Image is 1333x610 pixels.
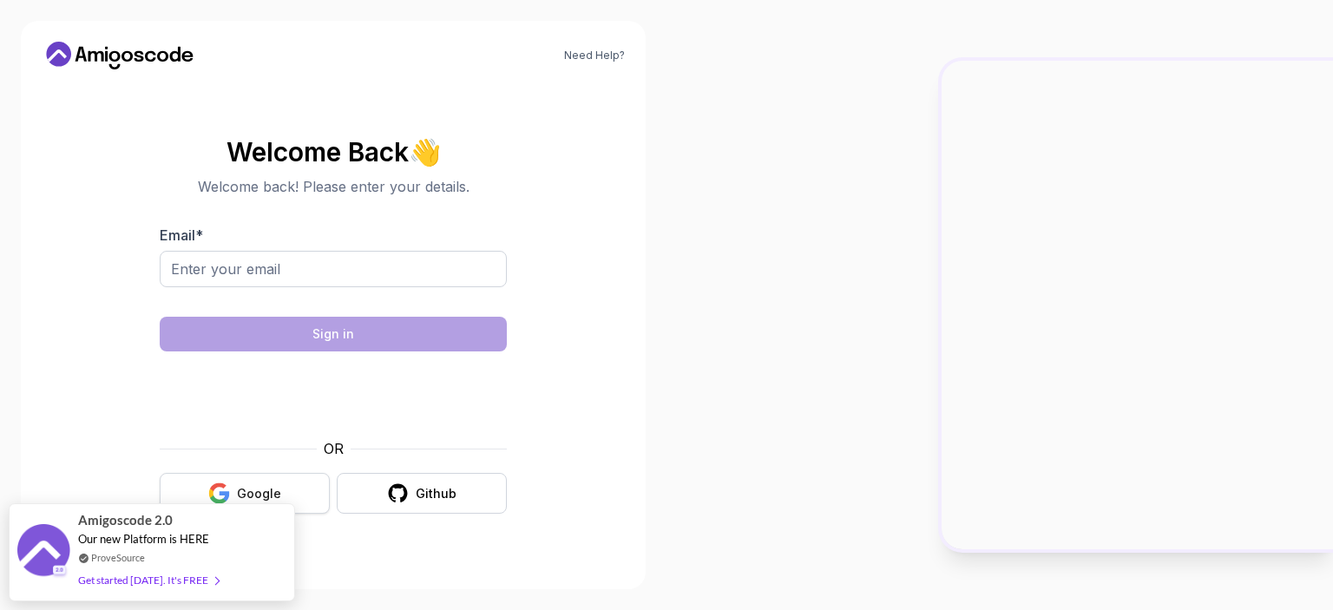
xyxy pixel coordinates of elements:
[942,61,1333,548] img: Amigoscode Dashboard
[78,532,209,546] span: Our new Platform is HERE
[78,510,173,530] span: Amigoscode 2.0
[160,138,507,166] h2: Welcome Back
[17,524,69,580] img: provesource social proof notification image
[78,570,219,590] div: Get started [DATE]. It's FREE
[160,251,507,287] input: Enter your email
[312,325,354,343] div: Sign in
[202,362,464,428] iframe: Widget containing checkbox for hCaptcha security challenge
[237,485,281,502] div: Google
[91,550,145,565] a: ProveSource
[160,226,203,244] label: Email *
[160,473,330,514] button: Google
[564,49,625,62] a: Need Help?
[42,42,198,69] a: Home link
[324,438,344,459] p: OR
[337,473,507,514] button: Github
[416,485,456,502] div: Github
[407,136,442,167] span: 👋
[160,176,507,197] p: Welcome back! Please enter your details.
[160,317,507,351] button: Sign in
